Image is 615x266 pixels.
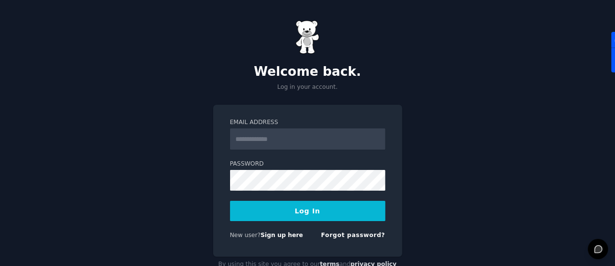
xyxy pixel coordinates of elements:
[230,232,261,238] span: New user?
[321,232,385,238] a: Forgot password?
[230,201,385,221] button: Log In
[230,118,385,127] label: Email Address
[213,64,402,80] h2: Welcome back.
[230,160,385,168] label: Password
[213,83,402,92] p: Log in your account.
[260,232,303,238] a: Sign up here
[296,20,320,54] img: Gummy Bear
